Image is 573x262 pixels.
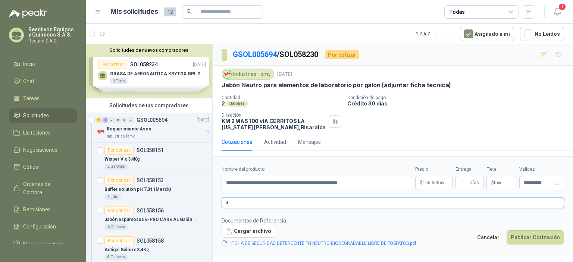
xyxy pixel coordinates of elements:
[9,126,77,140] a: Licitaciones
[23,240,66,248] span: Manuales y ayuda
[104,146,134,155] div: Por cotizar
[103,117,108,123] div: 1
[104,246,148,253] p: Actigel Galón x 3,4Kg
[222,138,252,146] div: Cotizaciones
[110,6,158,17] h1: Mis solicitudes
[96,127,105,136] img: Company Logo
[104,176,134,185] div: Por cotizar
[347,100,570,107] p: Crédito 30 días
[473,230,504,244] button: Cancelar
[109,117,115,123] div: 0
[9,202,77,217] a: Remisiones
[23,222,56,231] span: Configuración
[415,176,453,189] p: $166.600,00
[23,77,34,85] span: Chat
[416,28,454,40] div: 1 - 7 de 7
[264,138,286,146] div: Actividad
[222,95,341,100] p: Cantidad
[222,166,412,173] label: Nombre del producto
[23,205,51,214] span: Remisiones
[107,133,135,139] p: Industrias Tomy
[86,203,212,233] a: Por cotizarSOL058156Jabón espumosos E-PRO CARE AL Galón x 4Kg6 Galones
[486,176,516,189] p: $ 0,00
[187,9,192,14] span: search
[423,180,444,185] span: 166.600
[104,194,121,200] div: 1 Litro
[9,177,77,199] a: Órdenes de Compra
[9,57,77,71] a: Inicio
[86,143,212,173] a: Por cotizarSOL058151Wisper V x 3,4Kg2 Galones
[222,81,451,89] p: Jabón Neutro para elementos de laboratorio por galón (adjuntar ficha tecnica)
[86,44,212,98] div: Solicitudes de nuevos compradoresPor cotizarSOL058234[DATE] GRASA DE AERONAUTICA KRYTOX GPL 207 (...
[104,236,134,245] div: Por cotizar
[104,254,128,260] div: 8 Galones
[455,166,483,173] label: Entrega
[104,206,134,215] div: Por cotizar
[277,71,292,78] p: [DATE]
[233,50,277,59] a: GSOL005694
[551,5,564,19] button: 1
[23,129,51,137] span: Licitaciones
[107,126,151,133] p: Requerimiento Aseo
[222,217,428,225] p: Documentos de Referencia
[115,117,121,123] div: 0
[222,100,225,107] p: 2
[222,69,274,80] div: Industrias Tomy
[494,180,501,185] span: 0
[497,181,501,185] span: ,00
[491,180,494,185] span: $
[104,164,128,170] div: 2 Galones
[519,166,564,173] label: Validez
[28,39,77,43] p: Requim S.A.S.
[233,49,319,60] p: / SOL058230
[449,8,465,16] div: Todas
[137,148,164,153] p: SOL058151
[23,163,40,171] span: Cotizar
[137,238,164,243] p: SOL058158
[222,118,326,130] p: KM 2 MAS 100 vIA CERRITOS LA [US_STATE] [PERSON_NAME] , Risaralda
[9,160,77,174] a: Cotizar
[23,146,57,154] span: Negociaciones
[86,173,212,203] a: Por cotizarSOL058153Buffer solution pH 7,01 (Merck)1 Litro
[223,70,231,78] img: Company Logo
[9,237,77,251] a: Manuales y ayuda
[439,181,444,185] span: ,00
[558,3,566,10] span: 1
[137,178,164,183] p: SOL058153
[9,9,47,18] img: Logo peakr
[9,143,77,157] a: Negociaciones
[470,176,479,189] span: Días
[122,117,127,123] div: 0
[28,27,77,37] p: Reactivos Equipos y Químicos S.A.S.
[222,113,326,118] p: Dirección
[164,7,176,16] span: 12
[104,216,197,223] p: Jabón espumosos E-PRO CARE AL Galón x 4Kg
[9,91,77,105] a: Tareas
[415,166,453,173] label: Precio
[197,117,209,124] p: [DATE]
[9,220,77,234] a: Configuración
[89,47,209,53] button: Solicitudes de nuevos compradores
[228,240,419,247] a: FICHA DE SEGURIDAD DETERGENTE PH NEUTRO BIODEGRADABLE LIBRE DE FOSFATOS.pdf
[104,224,128,230] div: 6 Galones
[298,138,321,146] div: Mensajes
[104,156,140,163] p: Wisper V x 3,4Kg
[9,74,77,88] a: Chat
[86,98,212,113] div: Solicitudes de tus compradores
[347,95,570,100] p: Condición de pago
[460,27,514,41] button: Asignado a mi
[104,186,171,193] p: Buffer solution pH 7,01 (Merck)
[325,50,359,59] div: Por cotizar
[96,116,211,139] a: 11 1 0 0 0 0 GSOL005694[DATE] Company LogoRequerimiento AseoIndustrias Tomy
[23,180,70,196] span: Órdenes de Compra
[486,166,516,173] label: Flete
[23,60,35,68] span: Inicio
[128,117,134,123] div: 0
[96,117,102,123] div: 11
[507,230,564,244] button: Publicar Cotización
[222,225,275,238] button: Cargar archivo
[137,208,164,213] p: SOL058156
[9,108,77,123] a: Solicitudes
[520,27,564,41] button: No Leídos
[23,111,49,120] span: Solicitudes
